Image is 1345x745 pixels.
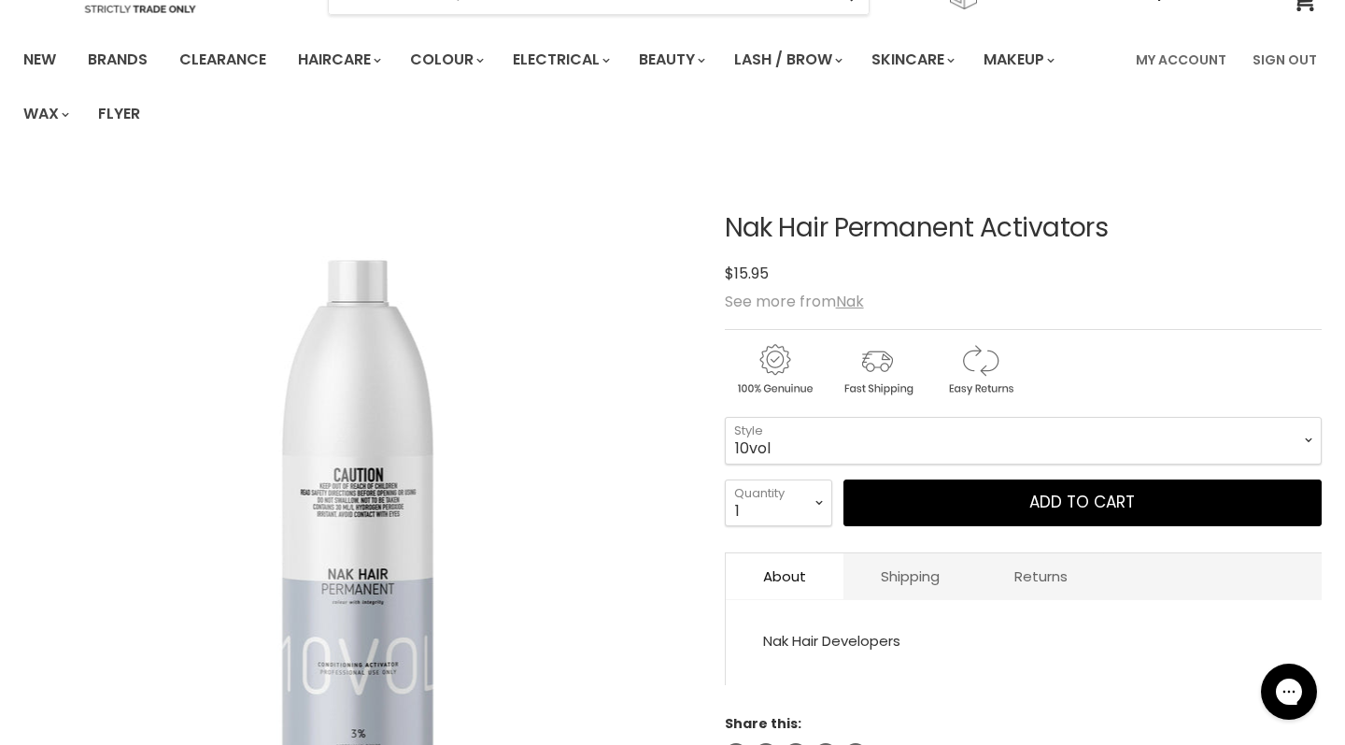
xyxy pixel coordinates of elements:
a: About [726,553,843,599]
a: Wax [9,94,80,134]
span: $15.95 [725,263,769,284]
button: Add to cart [843,480,1322,526]
a: Brands [74,40,162,79]
img: shipping.gif [828,341,927,398]
p: Nak Hair Developers [763,628,1284,657]
a: Nak [836,291,864,312]
a: Flyer [84,94,154,134]
iframe: Gorgias live chat messenger [1252,657,1326,726]
a: My Account [1125,40,1238,79]
span: Add to cart [1029,491,1135,513]
h1: Nak Hair Permanent Activators [725,214,1322,243]
span: Share this: [725,714,801,733]
a: Haircare [284,40,392,79]
a: Clearance [165,40,280,79]
a: New [9,40,70,79]
a: Colour [396,40,495,79]
img: returns.gif [930,341,1029,398]
a: Beauty [625,40,716,79]
a: Makeup [970,40,1066,79]
a: Sign Out [1241,40,1328,79]
a: Shipping [843,553,977,599]
img: genuine.gif [725,341,824,398]
select: Quantity [725,480,832,526]
a: Lash / Brow [720,40,854,79]
ul: Main menu [9,33,1125,141]
a: Electrical [499,40,621,79]
a: Skincare [857,40,966,79]
a: Returns [977,553,1105,599]
span: See more from [725,291,864,312]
